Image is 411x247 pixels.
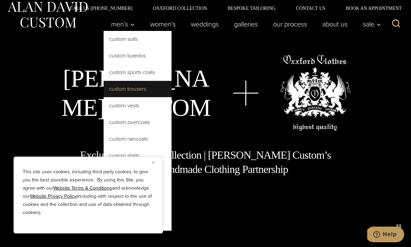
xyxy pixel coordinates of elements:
a: Custom Sports Coats [104,64,172,81]
a: Women’s [143,17,183,31]
button: Close [152,158,160,166]
button: Child menu of Sale [355,17,385,31]
img: Close [152,161,155,164]
img: oxxford clothes, highest quality [280,55,350,131]
p: This site uses cookies, including third party cookies, to give you the best possible experience. ... [23,168,154,217]
h1: Exclusive Oxxford Collection | [PERSON_NAME] Custom’s Premier Handmade Clothing Partnership [79,148,332,176]
a: About Us [315,17,355,31]
a: Contact Us [286,6,336,11]
button: pause animated background image [393,221,404,232]
a: Custom Suits [104,31,172,47]
button: Child menu of Men’s [104,17,143,31]
nav: Secondary Navigation [59,6,404,11]
a: Custom Vests [104,98,172,114]
a: Custom Overcoats [104,114,172,130]
a: weddings [183,17,227,31]
a: Custom Shirts [104,147,172,164]
a: Custom Raincoats [104,131,172,147]
a: Bespoke Tailoring [217,6,286,11]
iframe: Opens a widget where you can chat to one of our agents [367,227,404,244]
nav: Primary Navigation [104,17,385,31]
a: Book an Appointment [336,6,404,11]
a: Website Terms & Conditions [53,184,112,192]
button: View Search Form [388,16,404,32]
a: Galleries [227,17,266,31]
a: Oxxford Collection [143,6,217,11]
a: Our Process [266,17,315,31]
a: Custom Trousers [104,81,172,97]
a: Website Privacy Policy [30,193,76,200]
a: Call Us [PHONE_NUMBER] [59,6,143,11]
a: Custom Tuxedos [104,48,172,64]
h1: [PERSON_NAME] Custom [61,64,211,123]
